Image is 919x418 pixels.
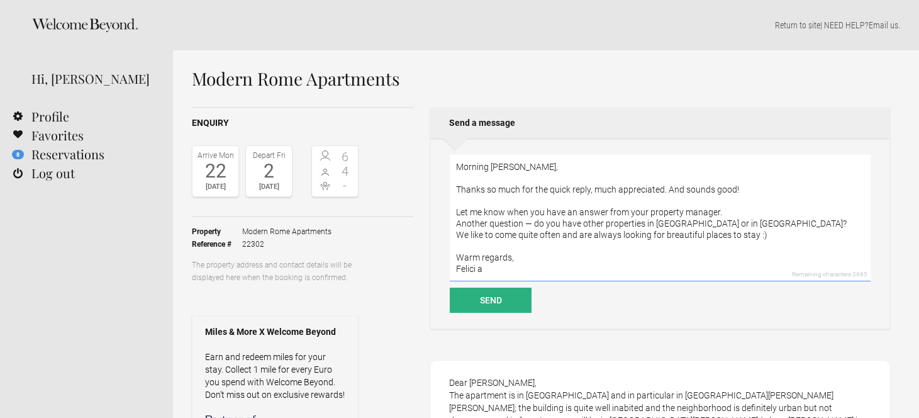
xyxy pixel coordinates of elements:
[31,69,154,88] div: Hi, [PERSON_NAME]
[335,165,355,178] span: 4
[775,20,820,30] a: Return to site
[192,225,242,238] strong: Property
[192,238,242,251] strong: Reference #
[196,181,235,193] div: [DATE]
[196,162,235,181] div: 22
[242,225,331,238] span: Modern Rome Apartments
[192,259,359,284] p: The property address and contact details will be displayed here when the booking is confirmed.
[249,181,289,193] div: [DATE]
[430,107,890,138] h2: Send a message
[869,20,898,30] a: Email us
[249,149,289,162] div: Depart Fri
[12,150,24,159] flynt-notification-badge: 8
[192,19,900,31] p: | NEED HELP? .
[450,288,532,313] button: Send
[335,150,355,163] span: 6
[205,352,345,400] a: Earn and redeem miles for your stay. Collect 1 mile for every Euro you spend with Welcome Beyond....
[249,162,289,181] div: 2
[335,179,355,192] span: -
[192,116,413,130] h2: Enquiry
[196,149,235,162] div: Arrive Mon
[242,238,331,251] span: 22302
[205,325,345,338] strong: Miles & More X Welcome Beyond
[192,69,890,88] h1: Modern Rome Apartments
